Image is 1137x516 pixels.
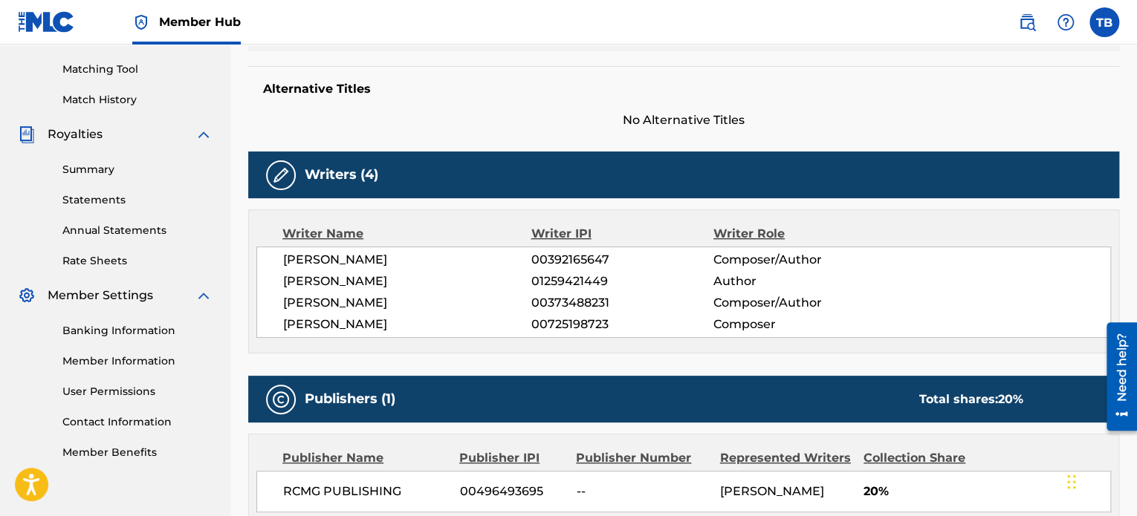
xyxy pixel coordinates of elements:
[283,483,449,500] span: RCMG PUBLISHING
[195,125,213,143] img: expand
[576,449,708,467] div: Publisher Number
[48,287,153,304] span: Member Settings
[1067,460,1076,504] div: Drag
[713,225,879,243] div: Writer Role
[18,125,36,143] img: Royalties
[62,253,213,269] a: Rate Sheets
[460,483,566,500] span: 00496493695
[272,166,290,184] img: Writers
[263,82,1104,97] h5: Alternative Titles
[713,251,879,269] span: Composer/Author
[62,223,213,238] a: Annual Statements
[864,449,988,467] div: Collection Share
[1051,7,1081,37] div: Help
[531,251,713,269] span: 00392165647
[531,272,713,290] span: 01259421449
[62,384,213,399] a: User Permissions
[62,323,213,339] a: Banking Information
[248,111,1119,129] span: No Alternative Titles
[720,449,852,467] div: Represented Writers
[713,272,879,290] span: Author
[283,294,531,312] span: [PERSON_NAME]
[864,483,1110,500] span: 20%
[531,294,713,312] span: 00373488231
[282,449,448,467] div: Publisher Name
[18,287,36,304] img: Member Settings
[720,484,824,498] span: [PERSON_NAME]
[1018,13,1036,31] img: search
[531,316,713,333] span: 00725198723
[18,11,75,33] img: MLC Logo
[919,391,1023,408] div: Total shares:
[62,414,213,430] a: Contact Information
[997,392,1023,406] span: 20 %
[132,13,150,31] img: Top Rightsholder
[48,125,103,143] span: Royalties
[531,225,713,243] div: Writer IPI
[62,62,213,77] a: Matching Tool
[62,192,213,208] a: Statements
[305,391,395,408] h5: Publishers (1)
[195,287,213,304] img: expand
[713,294,879,312] span: Composer/Author
[62,162,213,177] a: Summary
[577,483,709,500] span: --
[283,251,531,269] span: [PERSON_NAME]
[282,225,531,243] div: Writer Name
[713,316,879,333] span: Composer
[1089,7,1119,37] div: User Menu
[459,449,565,467] div: Publisher IPI
[159,13,241,30] span: Member Hub
[1063,445,1137,516] iframe: Chat Widget
[62,353,213,369] a: Member Information
[1095,317,1137,437] iframe: Resource Center
[1057,13,1075,31] img: help
[272,391,290,408] img: Publishers
[283,316,531,333] span: [PERSON_NAME]
[62,92,213,108] a: Match History
[283,272,531,290] span: [PERSON_NAME]
[62,445,213,460] a: Member Benefits
[1012,7,1042,37] a: Public Search
[305,166,378,183] h5: Writers (4)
